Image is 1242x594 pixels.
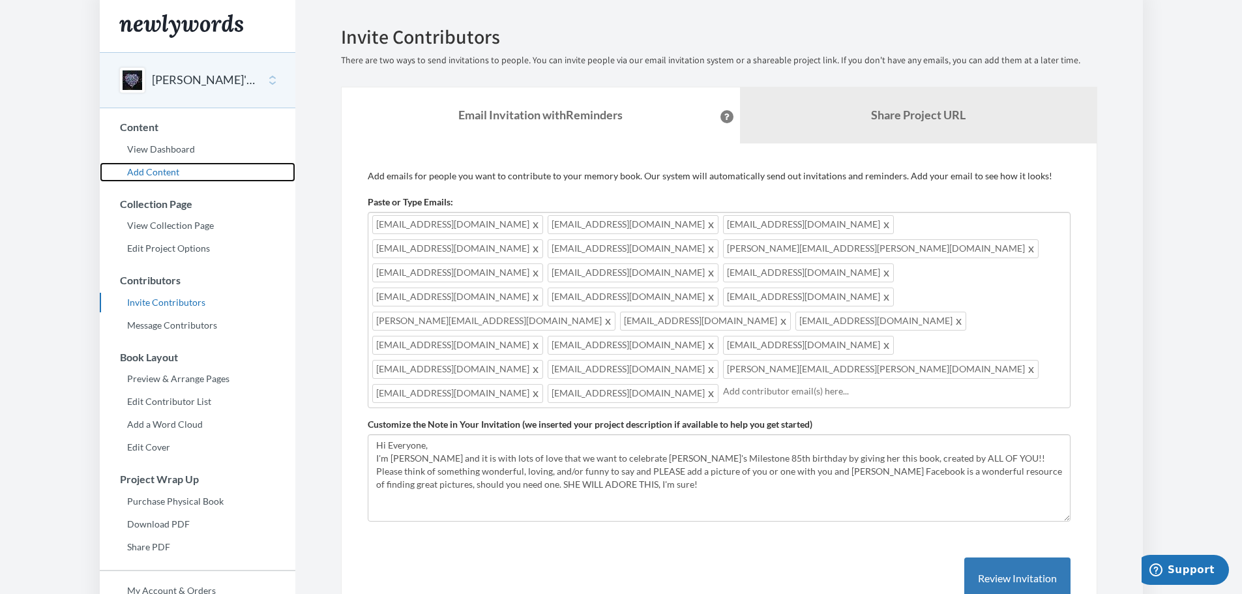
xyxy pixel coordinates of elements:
[723,288,894,306] span: [EMAIL_ADDRESS][DOMAIN_NAME]
[341,26,1097,48] h2: Invite Contributors
[100,239,295,258] a: Edit Project Options
[723,215,894,234] span: [EMAIL_ADDRESS][DOMAIN_NAME]
[548,263,718,282] span: [EMAIL_ADDRESS][DOMAIN_NAME]
[372,288,543,306] span: [EMAIL_ADDRESS][DOMAIN_NAME]
[372,263,543,282] span: [EMAIL_ADDRESS][DOMAIN_NAME]
[100,438,295,457] a: Edit Cover
[458,108,623,122] strong: Email Invitation with Reminders
[723,336,894,355] span: [EMAIL_ADDRESS][DOMAIN_NAME]
[548,239,718,258] span: [EMAIL_ADDRESS][DOMAIN_NAME]
[100,473,295,485] h3: Project Wrap Up
[100,492,295,511] a: Purchase Physical Book
[100,121,295,133] h3: Content
[723,360,1039,379] span: [PERSON_NAME][EMAIL_ADDRESS][PERSON_NAME][DOMAIN_NAME]
[100,415,295,434] a: Add a Word Cloud
[368,418,812,431] label: Customize the Note in Your Invitation (we inserted your project description if available to help ...
[372,215,543,234] span: [EMAIL_ADDRESS][DOMAIN_NAME]
[100,351,295,363] h3: Book Layout
[100,293,295,312] a: Invite Contributors
[100,514,295,534] a: Download PDF
[368,196,453,209] label: Paste or Type Emails:
[368,434,1071,522] textarea: Hi Everyone, I'm [PERSON_NAME] and it is with lots of love that we want to celebrate [PERSON_NAME...
[341,54,1097,67] p: There are two ways to send invitations to people. You can invite people via our email invitation ...
[372,312,615,331] span: [PERSON_NAME][EMAIL_ADDRESS][DOMAIN_NAME]
[548,336,718,355] span: [EMAIL_ADDRESS][DOMAIN_NAME]
[548,215,718,234] span: [EMAIL_ADDRESS][DOMAIN_NAME]
[795,312,966,331] span: [EMAIL_ADDRESS][DOMAIN_NAME]
[372,336,543,355] span: [EMAIL_ADDRESS][DOMAIN_NAME]
[100,216,295,235] a: View Collection Page
[620,312,791,331] span: [EMAIL_ADDRESS][DOMAIN_NAME]
[1142,555,1229,587] iframe: Opens a widget where you can chat to one of our agents
[372,239,543,258] span: [EMAIL_ADDRESS][DOMAIN_NAME]
[548,288,718,306] span: [EMAIL_ADDRESS][DOMAIN_NAME]
[100,369,295,389] a: Preview & Arrange Pages
[372,360,543,379] span: [EMAIL_ADDRESS][DOMAIN_NAME]
[100,392,295,411] a: Edit Contributor List
[871,108,966,122] b: Share Project URL
[100,316,295,335] a: Message Contributors
[372,384,543,403] span: [EMAIL_ADDRESS][DOMAIN_NAME]
[548,384,718,403] span: [EMAIL_ADDRESS][DOMAIN_NAME]
[119,14,243,38] img: Newlywords logo
[723,239,1039,258] span: [PERSON_NAME][EMAIL_ADDRESS][PERSON_NAME][DOMAIN_NAME]
[100,275,295,286] h3: Contributors
[100,162,295,182] a: Add Content
[100,537,295,557] a: Share PDF
[723,384,1063,398] input: Add contributor email(s) here...
[723,263,894,282] span: [EMAIL_ADDRESS][DOMAIN_NAME]
[368,170,1071,183] p: Add emails for people you want to contribute to your memory book. Our system will automatically s...
[100,198,295,210] h3: Collection Page
[548,360,718,379] span: [EMAIL_ADDRESS][DOMAIN_NAME]
[100,140,295,159] a: View Dashboard
[152,72,258,89] button: [PERSON_NAME]'S 85th BIRTHDAY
